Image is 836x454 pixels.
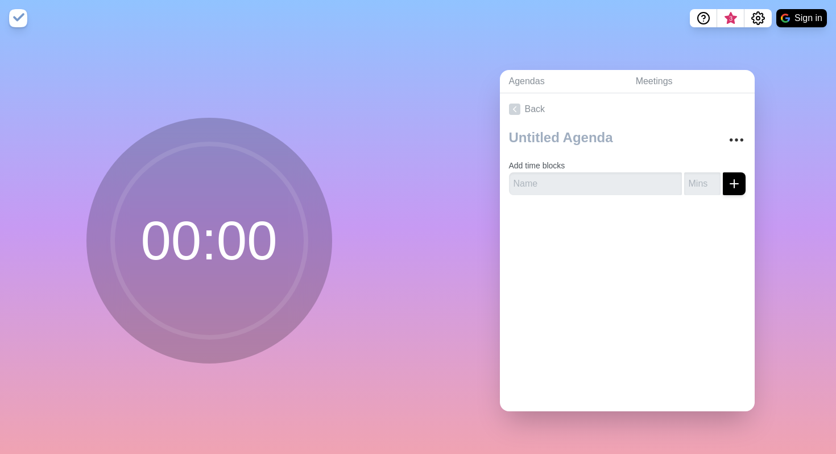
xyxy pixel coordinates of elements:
a: Agendas [500,70,627,93]
button: Sign in [776,9,827,27]
button: More [725,129,748,151]
button: Settings [744,9,772,27]
img: google logo [781,14,790,23]
a: Meetings [627,70,755,93]
input: Mins [684,172,721,195]
input: Name [509,172,682,195]
img: timeblocks logo [9,9,27,27]
label: Add time blocks [509,161,565,170]
button: What’s new [717,9,744,27]
a: Back [500,93,755,125]
span: 3 [726,14,735,23]
button: Help [690,9,717,27]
